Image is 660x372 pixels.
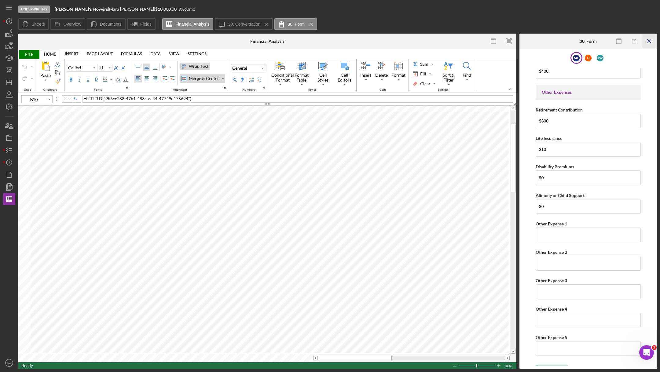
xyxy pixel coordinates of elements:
a: SETTINGS [184,49,210,58]
iframe: Intercom live chat [639,345,654,360]
text: AW [7,361,12,365]
div: Border [101,76,109,83]
button: Font Family [67,64,97,72]
div: Other Expenses [542,90,635,95]
button: Fonts [125,86,130,91]
div: M F [573,55,580,61]
label: Alimony or Child Support [536,193,585,198]
div: Paste [39,72,52,78]
div: Conditional Format [270,72,295,83]
button: Commit Edit [68,96,72,101]
div: Zoom In [496,362,501,369]
button: Number Format [231,64,266,72]
div: Alignment [170,88,190,92]
label: Other Expense 3 [536,278,567,283]
div: Calibri [67,65,82,71]
label: Double Underline [93,76,100,83]
div: Zoom [458,362,496,369]
label: Underline [84,76,92,83]
button: Delete [373,59,390,85]
button: Cancel Edit [63,96,68,101]
div: Sum [430,60,435,68]
span: Ready [21,363,33,368]
div: J J [585,55,592,61]
label: 30. Conversation [228,22,260,27]
div: Clear [419,81,432,87]
div: Financial Analysis [250,39,284,44]
button: 30. Form [274,18,317,30]
label: Life Insurance [536,136,562,141]
label: Format Painter [54,78,62,85]
div: All [38,72,53,85]
div: Background Color [114,76,122,83]
button: collapsedRibbon [508,87,512,92]
div: Fill [427,70,432,78]
label: 30. Form [288,22,305,27]
div: | [55,7,109,12]
div: 60 mo [184,7,195,12]
a: INSERT [61,49,82,58]
div: Sum [412,60,430,68]
button: Comma Style [239,76,246,83]
label: Italic [76,76,83,83]
button: Increase Indent [169,75,176,82]
button: Decrease Font Size [120,64,127,71]
button: Clear [411,79,437,89]
div: Numbers [240,88,257,92]
button: Percent Style [231,76,239,83]
button: Increase Decimal [248,76,255,83]
label: Top Align [134,64,142,71]
label: Other Expense 4 [536,306,567,312]
div: $10,000.00 [155,7,178,12]
div: Border [109,75,114,84]
a: FORMULAS [117,49,146,58]
div: Merge & Center [180,75,220,82]
div: In Ready mode [21,362,33,369]
div: Sort & Filter [438,72,459,83]
div: Undo [21,88,34,92]
button: Decrease Indent [161,75,169,82]
span: = [84,96,86,101]
div: Sum [419,61,430,67]
a: DATA [147,49,164,58]
span: 1 [652,345,657,350]
button: Cell Styles [312,59,334,87]
label: Bottom Align [152,64,159,71]
label: Other Expense 2 [536,250,567,255]
div: Merge & Center [220,74,225,83]
div: J W [597,55,603,61]
div: All [38,60,53,72]
div: 9 % [178,7,184,12]
label: Documents [100,22,122,27]
div: General [231,65,248,71]
span: 100% [504,363,513,369]
div: Clear [432,79,437,88]
label: Sheets [31,22,45,27]
div: Format Table [291,72,312,83]
button: Cut [54,60,62,68]
div: 30. Form [580,39,597,44]
label: Disability Premiums [536,164,574,169]
div: Zoom level. Click to open the Zoom dialog box. [504,362,513,369]
label: Bold [67,76,75,83]
label: Fields [140,22,152,27]
button: All [38,59,53,85]
div: Editing [435,88,450,92]
button: Cell Editors [334,59,355,87]
span: Splitter [52,95,62,103]
div: Clear [412,80,432,87]
span: FILE [18,50,39,59]
label: Middle Align [143,64,150,71]
button: Border [101,75,114,84]
span: ( [102,96,104,101]
span: LFFIELD [86,96,102,101]
button: Format [390,59,407,85]
button: Conditional Format [269,59,291,87]
label: Financial Analysis [175,22,209,27]
button: Documents [87,18,126,30]
label: Overview [64,22,81,27]
label: Merge & Center [180,74,226,83]
div: Delete [374,72,389,78]
button: Overview [50,18,85,30]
